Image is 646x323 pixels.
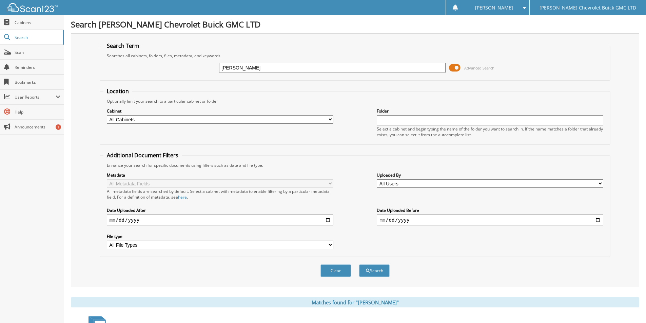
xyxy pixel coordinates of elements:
input: start [107,215,333,225]
label: Metadata [107,172,333,178]
legend: Additional Document Filters [103,152,182,159]
label: Cabinet [107,108,333,114]
div: All metadata fields are searched by default. Select a cabinet with metadata to enable filtering b... [107,188,333,200]
legend: Search Term [103,42,143,49]
h1: Search [PERSON_NAME] Chevrolet Buick GMC LTD [71,19,639,30]
button: Search [359,264,390,277]
button: Clear [320,264,351,277]
span: Scan [15,49,60,55]
span: Help [15,109,60,115]
span: Announcements [15,124,60,130]
span: [PERSON_NAME] Chevrolet Buick GMC LTD [540,6,636,10]
label: Date Uploaded After [107,207,333,213]
div: Optionally limit your search to a particular cabinet or folder [103,98,607,104]
a: here [178,194,187,200]
div: Matches found for "[PERSON_NAME]" [71,297,639,307]
span: Advanced Search [464,65,494,70]
div: Enhance your search for specific documents using filters such as date and file type. [103,162,607,168]
div: Searches all cabinets, folders, files, metadata, and keywords [103,53,607,59]
span: Reminders [15,64,60,70]
div: Select a cabinet and begin typing the name of the folder you want to search in. If the name match... [377,126,603,138]
span: Cabinets [15,20,60,25]
label: Uploaded By [377,172,603,178]
label: Folder [377,108,603,114]
div: 1 [56,124,61,130]
span: [PERSON_NAME] [475,6,513,10]
span: Bookmarks [15,79,60,85]
img: scan123-logo-white.svg [7,3,58,12]
input: end [377,215,603,225]
legend: Location [103,87,132,95]
span: Search [15,35,59,40]
label: File type [107,234,333,239]
label: Date Uploaded Before [377,207,603,213]
span: User Reports [15,94,56,100]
